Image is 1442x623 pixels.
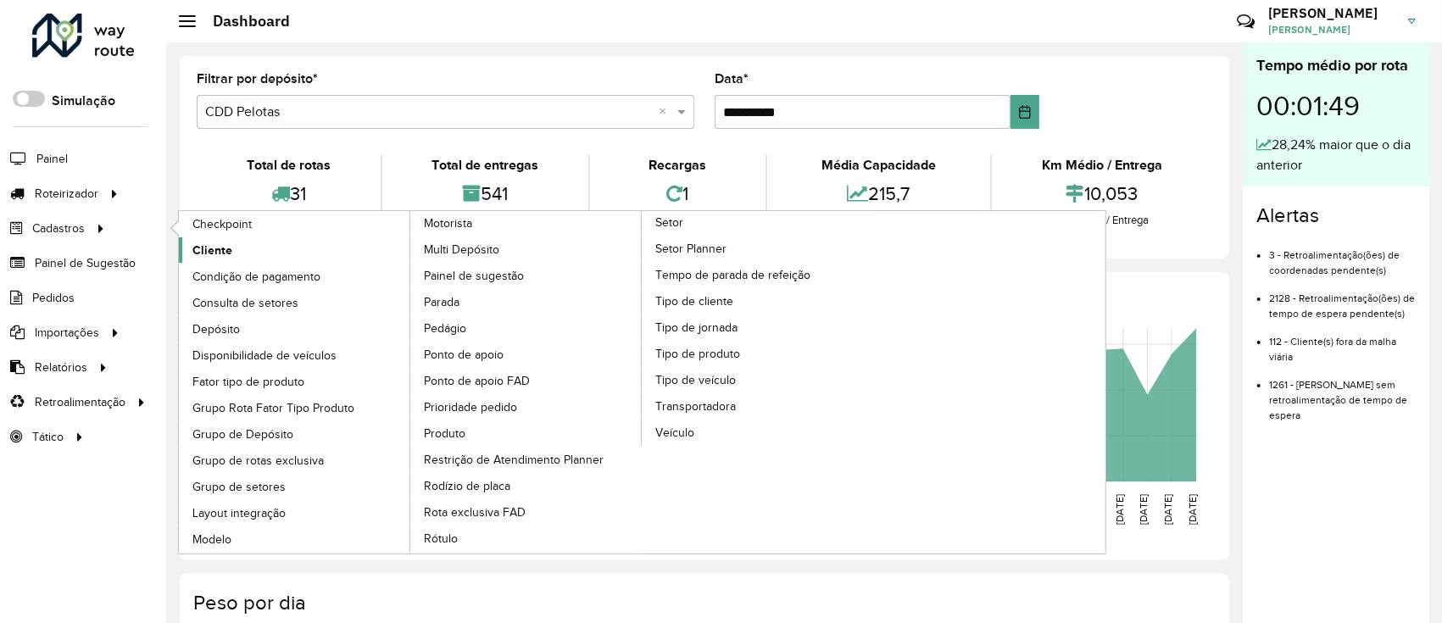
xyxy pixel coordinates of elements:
[594,175,761,212] div: 1
[996,175,1208,212] div: 10,053
[1268,5,1395,21] h3: [PERSON_NAME]
[179,500,411,526] a: Layout integração
[410,315,643,341] a: Pedágio
[410,236,643,262] a: Multi Depósito
[659,102,673,122] span: Clear all
[387,175,585,212] div: 541
[192,426,293,443] span: Grupo de Depósito
[655,266,810,284] span: Tempo de parada de refeição
[424,214,472,232] span: Motorista
[193,591,1212,615] h4: Peso por dia
[410,289,643,314] a: Parada
[655,424,694,442] span: Veículo
[410,420,643,446] a: Produto
[35,393,125,411] span: Retroalimentação
[1269,235,1416,278] li: 3 - Retroalimentação(ões) de coordenadas pendente(s)
[192,347,337,364] span: Disponibilidade de veículos
[410,342,643,367] a: Ponto de apoio
[410,499,643,525] a: Rota exclusiva FAD
[1256,54,1416,77] div: Tempo médio por rota
[655,214,683,231] span: Setor
[1162,494,1173,525] text: [DATE]
[32,220,85,237] span: Cadastros
[1011,95,1039,129] button: Choose Date
[192,294,298,312] span: Consulta de setores
[655,371,736,389] span: Tipo de veículo
[642,393,874,419] a: Transportadora
[655,292,733,310] span: Tipo de cliente
[179,237,411,263] a: Cliente
[410,394,643,420] a: Prioridade pedido
[192,242,232,259] span: Cliente
[655,345,740,363] span: Tipo de produto
[32,289,75,307] span: Pedidos
[1228,3,1264,40] a: Contato Rápido
[36,150,68,168] span: Painel
[642,314,874,340] a: Tipo de jornada
[196,12,290,31] h2: Dashboard
[179,211,643,553] a: Motorista
[424,503,526,521] span: Rota exclusiva FAD
[192,399,354,417] span: Grupo Rota Fator Tipo Produto
[197,69,318,89] label: Filtrar por depósito
[35,254,136,272] span: Painel de Sugestão
[410,368,643,393] a: Ponto de apoio FAD
[424,398,517,416] span: Prioridade pedido
[655,240,727,258] span: Setor Planner
[52,91,115,111] label: Simulação
[771,175,987,212] div: 215,7
[771,155,987,175] div: Média Capacidade
[201,175,376,212] div: 31
[192,215,252,233] span: Checkpoint
[179,316,411,342] a: Depósito
[655,398,736,415] span: Transportadora
[410,473,643,498] a: Rodízio de placa
[642,288,874,314] a: Tipo de cliente
[179,264,411,289] a: Condição de pagamento
[35,324,99,342] span: Importações
[1269,321,1416,364] li: 112 - Cliente(s) fora da malha viária
[192,452,324,470] span: Grupo de rotas exclusiva
[179,395,411,420] a: Grupo Rota Fator Tipo Produto
[192,320,240,338] span: Depósito
[1114,494,1125,525] text: [DATE]
[594,155,761,175] div: Recargas
[1139,494,1150,525] text: [DATE]
[1269,278,1416,321] li: 2128 - Retroalimentação(ões) de tempo de espera pendente(s)
[192,268,320,286] span: Condição de pagamento
[35,359,87,376] span: Relatórios
[424,346,504,364] span: Ponto de apoio
[1256,135,1416,175] div: 28,24% maior que o dia anterior
[192,478,286,496] span: Grupo de setores
[424,530,458,548] span: Rótulo
[424,320,466,337] span: Pedágio
[32,428,64,446] span: Tático
[642,367,874,392] a: Tipo de veículo
[179,526,411,552] a: Modelo
[201,155,376,175] div: Total de rotas
[715,69,749,89] label: Data
[387,155,585,175] div: Total de entregas
[410,211,874,553] a: Setor
[410,263,643,288] a: Painel de sugestão
[179,369,411,394] a: Fator tipo de produto
[179,474,411,499] a: Grupo de setores
[424,425,465,442] span: Produto
[410,447,643,472] a: Restrição de Atendimento Planner
[642,236,874,261] a: Setor Planner
[410,526,643,551] a: Rótulo
[996,155,1208,175] div: Km Médio / Entrega
[192,373,304,391] span: Fator tipo de produto
[35,185,98,203] span: Roteirizador
[642,341,874,366] a: Tipo de produto
[1269,364,1416,423] li: 1261 - [PERSON_NAME] sem retroalimentação de tempo de espera
[179,342,411,368] a: Disponibilidade de veículos
[1256,203,1416,228] h4: Alertas
[642,420,874,445] a: Veículo
[192,504,286,522] span: Layout integração
[424,477,510,495] span: Rodízio de placa
[179,421,411,447] a: Grupo de Depósito
[642,262,874,287] a: Tempo de parada de refeição
[424,241,499,259] span: Multi Depósito
[655,319,738,337] span: Tipo de jornada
